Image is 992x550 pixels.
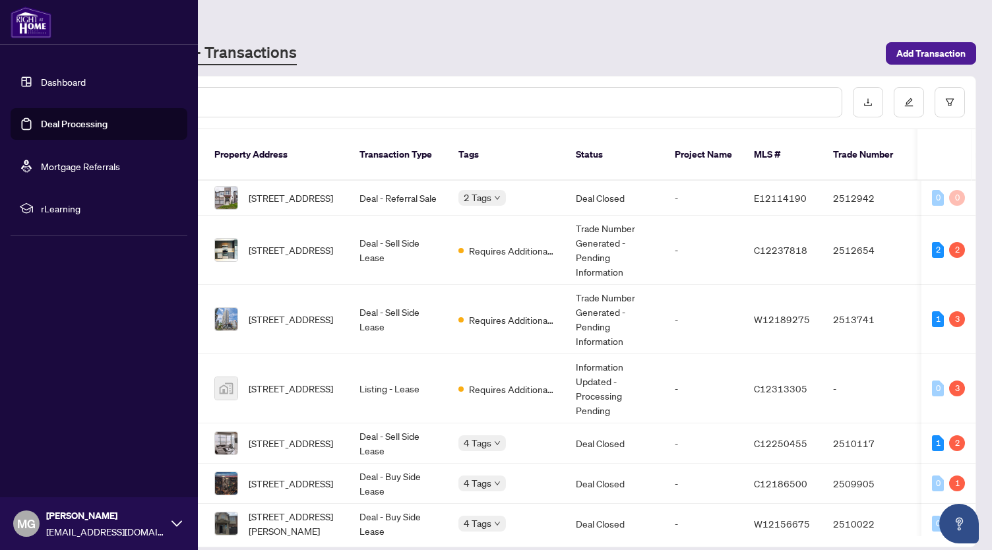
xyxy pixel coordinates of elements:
td: Trade Number Generated - Pending Information [565,216,664,285]
td: Trade Number Generated - Pending Information [565,285,664,354]
img: thumbnail-img [215,432,237,454]
th: Status [565,129,664,181]
button: Open asap [939,504,979,543]
td: Information Updated - Processing Pending [565,354,664,423]
th: MLS # [743,129,822,181]
td: - [664,181,743,216]
div: 2 [949,242,965,258]
button: Add Transaction [886,42,976,65]
span: Add Transaction [896,43,966,64]
td: - [664,285,743,354]
span: 4 Tags [464,435,491,450]
th: Tags [448,129,565,181]
span: [STREET_ADDRESS] [249,381,333,396]
span: down [494,195,501,201]
td: 2512942 [822,181,915,216]
td: 2513741 [822,285,915,354]
td: - [664,354,743,423]
span: [STREET_ADDRESS] [249,191,333,205]
span: down [494,480,501,487]
span: [EMAIL_ADDRESS][DOMAIN_NAME] [46,524,165,539]
td: - [822,354,915,423]
span: download [863,98,873,107]
div: 0 [949,190,965,206]
span: edit [904,98,914,107]
a: Deal Processing [41,118,108,130]
span: C12237818 [754,244,807,256]
td: Listing - Lease [349,354,448,423]
div: 1 [932,311,944,327]
span: 4 Tags [464,475,491,491]
div: 0 [932,381,944,396]
td: Deal Closed [565,504,664,544]
img: thumbnail-img [215,239,237,261]
span: [STREET_ADDRESS][PERSON_NAME] [249,509,338,538]
div: 0 [932,516,944,532]
span: E12114190 [754,192,807,204]
div: 2 [949,435,965,451]
span: W12156675 [754,518,810,530]
th: Trade Number [822,129,915,181]
td: Deal - Buy Side Lease [349,464,448,504]
a: Dashboard [41,76,86,88]
td: 2510022 [822,504,915,544]
img: thumbnail-img [215,187,237,209]
span: 4 Tags [464,516,491,531]
td: Deal Closed [565,181,664,216]
div: 2 [932,242,944,258]
td: - [664,423,743,464]
div: 0 [932,475,944,491]
th: Property Address [204,129,349,181]
span: filter [945,98,954,107]
td: - [664,504,743,544]
span: [STREET_ADDRESS] [249,243,333,257]
td: 2510117 [822,423,915,464]
td: 2509905 [822,464,915,504]
div: 0 [932,190,944,206]
div: 3 [949,381,965,396]
button: edit [894,87,924,117]
th: Project Name [664,129,743,181]
img: thumbnail-img [215,308,237,330]
div: 3 [949,311,965,327]
span: [STREET_ADDRESS] [249,312,333,326]
td: Deal - Sell Side Lease [349,423,448,464]
span: MG [17,514,36,533]
span: C12186500 [754,477,807,489]
td: Deal Closed [565,423,664,464]
button: download [853,87,883,117]
th: Transaction Type [349,129,448,181]
span: W12189275 [754,313,810,325]
span: Requires Additional Docs [469,313,555,327]
td: Deal - Sell Side Lease [349,285,448,354]
img: thumbnail-img [215,512,237,535]
span: Requires Additional Docs [469,243,555,258]
td: Deal - Sell Side Lease [349,216,448,285]
div: 1 [932,435,944,451]
td: Deal - Buy Side Lease [349,504,448,544]
div: 1 [949,475,965,491]
span: rLearning [41,201,178,216]
td: Deal Closed [565,464,664,504]
td: 2512654 [822,216,915,285]
span: [STREET_ADDRESS] [249,476,333,491]
span: [PERSON_NAME] [46,508,165,523]
td: Deal - Referral Sale [349,181,448,216]
img: logo [11,7,51,38]
span: 2 Tags [464,190,491,205]
td: - [664,216,743,285]
span: down [494,440,501,446]
span: [STREET_ADDRESS] [249,436,333,450]
span: Requires Additional Docs [469,382,555,396]
span: down [494,520,501,527]
a: Mortgage Referrals [41,160,120,172]
span: C12313305 [754,382,807,394]
img: thumbnail-img [215,377,237,400]
td: - [664,464,743,504]
span: C12250455 [754,437,807,449]
button: filter [935,87,965,117]
img: thumbnail-img [215,472,237,495]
